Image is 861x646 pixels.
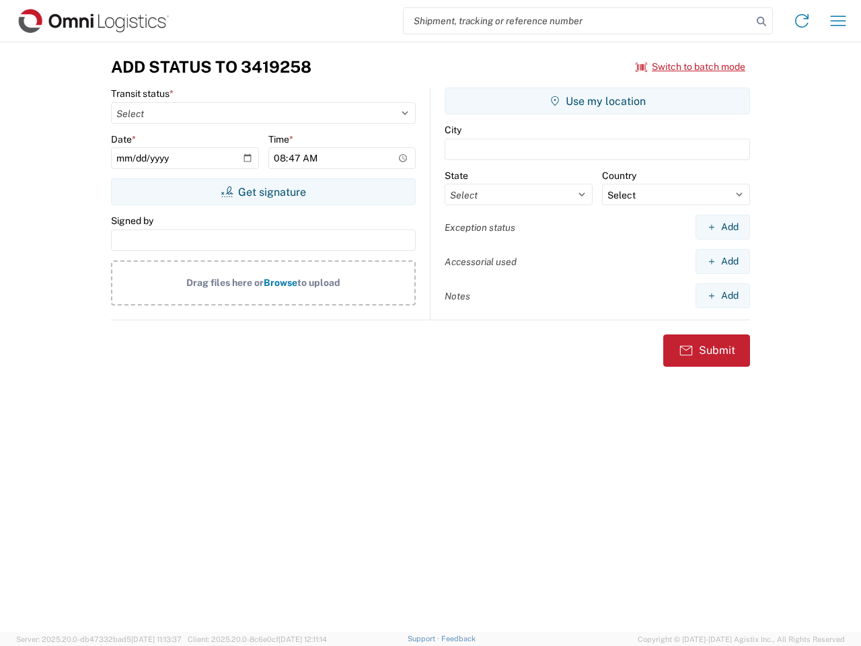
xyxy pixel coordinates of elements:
[445,221,515,234] label: Exception status
[111,87,174,100] label: Transit status
[638,633,845,645] span: Copyright © [DATE]-[DATE] Agistix Inc., All Rights Reserved
[696,249,750,274] button: Add
[602,170,636,182] label: Country
[636,56,745,78] button: Switch to batch mode
[111,133,136,145] label: Date
[445,256,517,268] label: Accessorial used
[111,215,153,227] label: Signed by
[264,277,297,288] span: Browse
[445,290,470,302] label: Notes
[268,133,293,145] label: Time
[278,635,327,643] span: [DATE] 12:11:14
[297,277,340,288] span: to upload
[445,124,461,136] label: City
[111,178,416,205] button: Get signature
[445,87,750,114] button: Use my location
[186,277,264,288] span: Drag files here or
[696,215,750,240] button: Add
[696,283,750,308] button: Add
[111,57,311,77] h3: Add Status to 3419258
[441,635,476,643] a: Feedback
[404,8,752,34] input: Shipment, tracking or reference number
[188,635,327,643] span: Client: 2025.20.0-8c6e0cf
[16,635,182,643] span: Server: 2025.20.0-db47332bad5
[408,635,441,643] a: Support
[445,170,468,182] label: State
[131,635,182,643] span: [DATE] 11:13:37
[663,334,750,367] button: Submit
